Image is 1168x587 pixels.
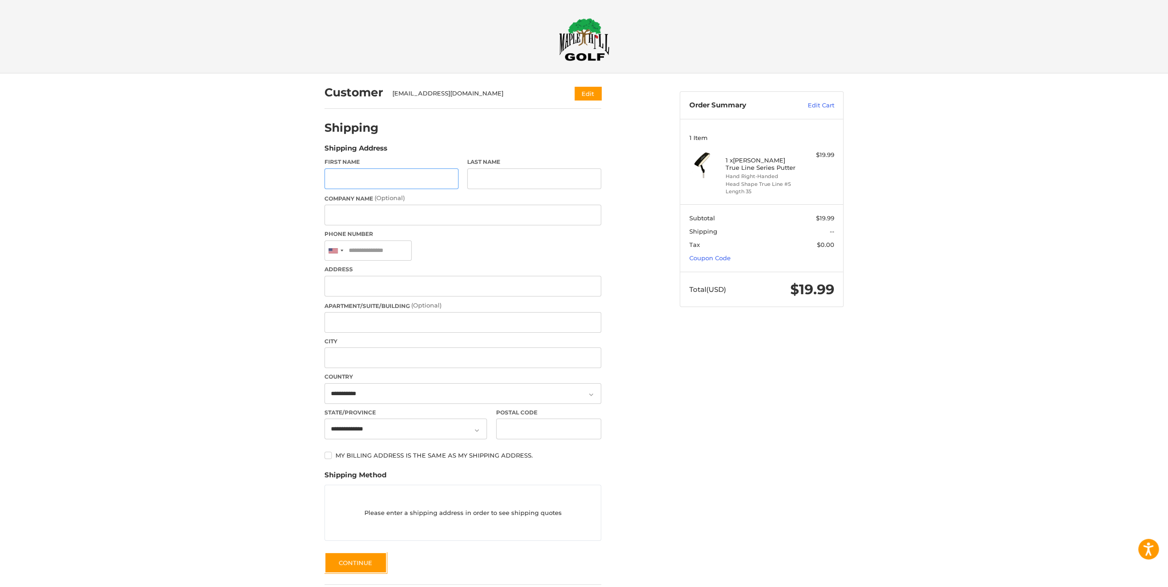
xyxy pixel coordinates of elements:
h4: 1 x [PERSON_NAME] True Line Series Putter [726,157,796,172]
a: Coupon Code [689,254,731,262]
li: Hand Right-Handed [726,173,796,180]
button: Continue [324,552,387,573]
small: (Optional) [374,194,405,201]
span: Shipping [689,228,717,235]
label: My billing address is the same as my shipping address. [324,452,601,459]
span: Tax [689,241,700,248]
span: $0.00 [817,241,834,248]
span: $19.99 [816,214,834,222]
button: Edit [575,87,601,100]
label: First Name [324,158,458,166]
label: Country [324,373,601,381]
span: Subtotal [689,214,715,222]
label: Postal Code [496,408,602,417]
h2: Shipping [324,121,379,135]
img: Maple Hill Golf [559,18,609,61]
legend: Shipping Method [324,470,386,485]
label: Company Name [324,194,601,203]
h3: 1 Item [689,134,834,141]
label: Last Name [467,158,601,166]
label: State/Province [324,408,487,417]
h2: Customer [324,85,383,100]
span: -- [830,228,834,235]
span: $19.99 [790,281,834,298]
span: Total (USD) [689,285,726,294]
label: Apartment/Suite/Building [324,301,601,310]
label: Address [324,265,601,274]
label: Phone Number [324,230,601,238]
div: [EMAIL_ADDRESS][DOMAIN_NAME] [392,89,557,98]
label: City [324,337,601,346]
li: Head Shape True Line #5 [726,180,796,188]
h3: Order Summary [689,101,788,110]
div: $19.99 [798,151,834,160]
p: Please enter a shipping address in order to see shipping quotes [325,504,601,522]
li: Length 35 [726,188,796,196]
a: Edit Cart [788,101,834,110]
legend: Shipping Address [324,143,387,158]
small: (Optional) [411,302,441,309]
div: United States: +1 [325,241,346,261]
